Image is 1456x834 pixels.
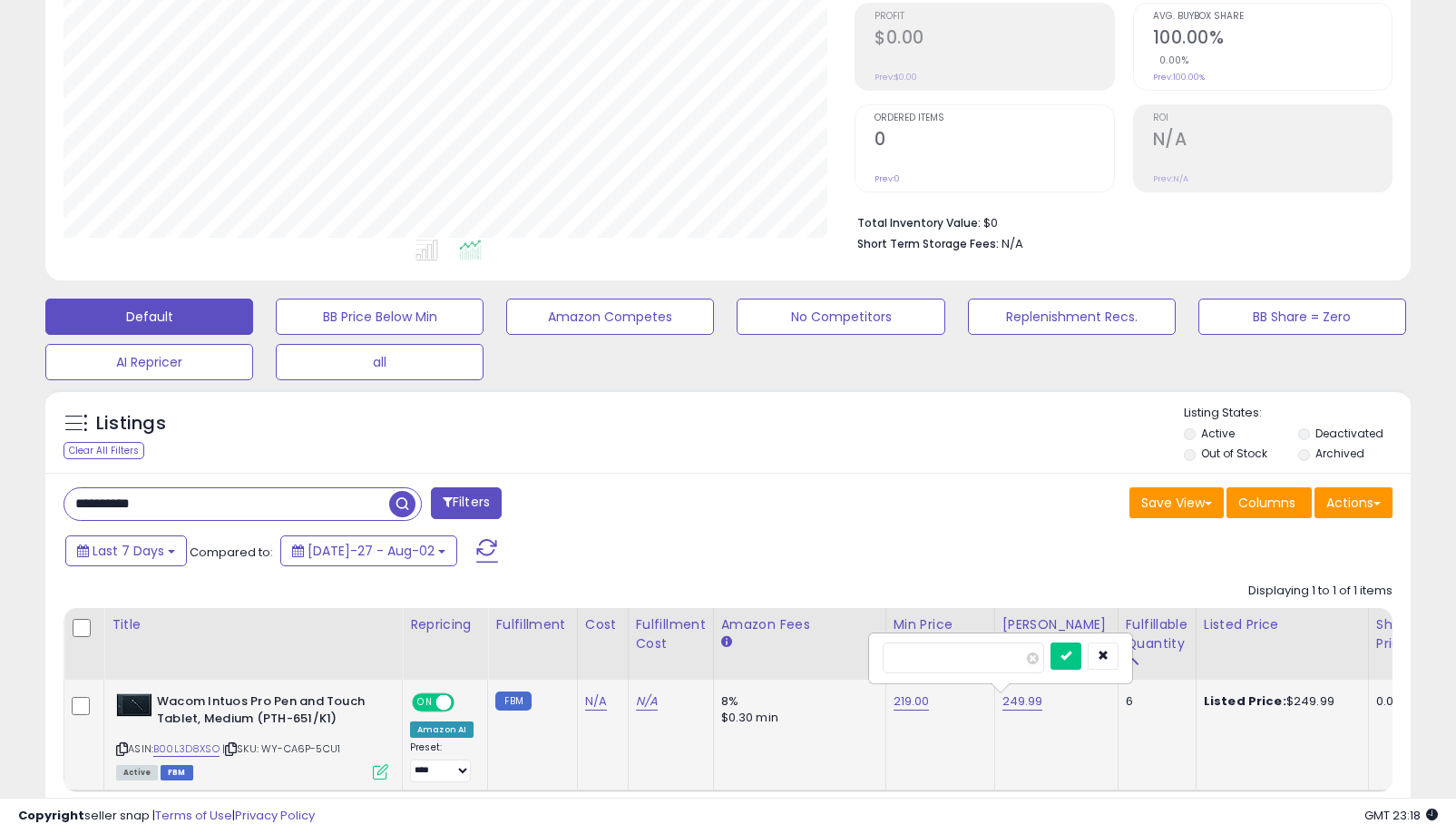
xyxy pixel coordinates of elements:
span: FBM [161,765,193,780]
div: Amazon Fees [721,615,878,634]
div: Listed Price [1204,615,1361,634]
small: FBM [495,692,531,711]
button: Actions [1314,487,1392,518]
div: $249.99 [1204,693,1354,710]
div: Fulfillment Cost [636,615,706,653]
div: Min Price [894,615,987,634]
small: 0.00% [1153,54,1189,67]
h2: $0.00 [875,27,1113,52]
span: Ordered Items [875,113,1113,123]
button: all [276,344,484,380]
h2: 100.00% [1153,27,1392,52]
span: N/A [1002,235,1023,252]
button: Columns [1226,487,1312,518]
button: Replenishment Recs. [968,299,1176,335]
h2: 0 [875,129,1113,153]
a: Terms of Use [155,807,232,824]
button: AI Repricer [45,344,253,380]
a: N/A [636,692,658,711]
strong: Copyright [18,807,84,824]
span: Columns [1238,494,1295,512]
div: 0.00 [1376,693,1406,710]
b: Wacom Intuos Pro Pen and Touch Tablet, Medium (PTH-651/K1) [157,693,377,731]
button: Default [45,299,253,335]
div: Cost [585,615,621,634]
button: BB Price Below Min [276,299,484,335]
span: Compared to: [190,544,273,561]
div: Amazon AI [410,721,474,738]
a: Privacy Policy [235,807,315,824]
div: Preset: [410,741,474,782]
button: Last 7 Days [65,535,187,566]
a: 219.00 [894,692,930,711]
div: Repricing [410,615,480,634]
label: Out of Stock [1201,446,1267,461]
div: [PERSON_NAME] [1002,615,1110,634]
button: Amazon Competes [506,299,714,335]
label: Archived [1315,446,1364,461]
div: Fulfillable Quantity [1126,615,1188,653]
small: Prev: 0 [875,173,900,184]
a: N/A [585,692,607,711]
span: ON [414,695,436,711]
div: Ship Price [1376,615,1412,653]
div: 6 [1126,693,1182,710]
div: ASIN: [116,693,388,778]
a: B00L3D8XSO [153,741,220,757]
div: Fulfillment [495,615,569,634]
button: BB Share = Zero [1198,299,1406,335]
button: No Competitors [737,299,944,335]
small: Prev: $0.00 [875,72,917,83]
small: Prev: 100.00% [1153,72,1205,83]
span: | SKU: WY-CA6P-5CU1 [222,741,340,756]
label: Active [1201,426,1235,441]
span: [DATE]-27 - Aug-02 [308,542,435,560]
h2: N/A [1153,129,1392,153]
b: Total Inventory Value: [857,215,981,231]
span: ROI [1153,113,1392,123]
b: Listed Price: [1204,692,1286,710]
button: Filters [431,487,502,519]
div: 8% [721,693,872,710]
b: Short Term Storage Fees: [857,236,999,251]
span: Last 7 Days [93,542,164,560]
span: OFF [452,695,481,711]
span: 2025-08-10 23:18 GMT [1364,807,1438,824]
div: $0.30 min [721,710,872,726]
span: Avg. Buybox Share [1153,12,1392,22]
a: 249.99 [1002,692,1043,711]
img: 31z07N5U4DL._SL40_.jpg [116,693,152,717]
span: All listings currently available for purchase on Amazon [116,765,158,780]
p: Listing States: [1184,405,1411,422]
button: Save View [1129,487,1224,518]
small: Amazon Fees. [721,634,732,651]
li: $0 [857,211,1379,232]
span: Profit [875,12,1113,22]
small: Prev: N/A [1153,173,1188,184]
h5: Listings [96,411,166,437]
div: Displaying 1 to 1 of 1 items [1248,583,1392,600]
div: seller snap | | [18,808,315,825]
div: Title [112,615,395,634]
div: Clear All Filters [64,442,144,459]
label: Deactivated [1315,426,1383,441]
button: [DATE]-27 - Aug-02 [280,535,457,566]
